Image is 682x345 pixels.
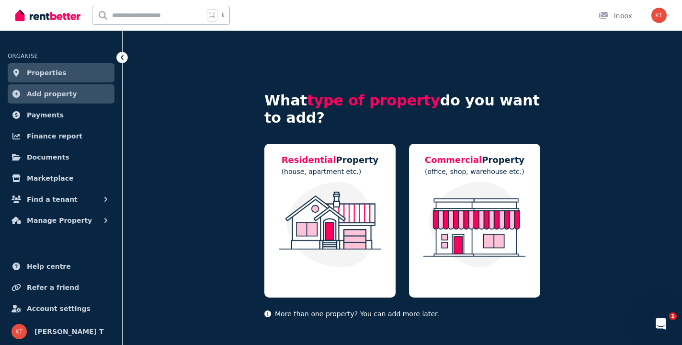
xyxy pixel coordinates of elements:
[27,215,92,226] span: Manage Property
[8,63,114,82] a: Properties
[27,303,91,314] span: Account settings
[264,92,540,126] h4: What do you want to add?
[27,194,78,205] span: Find a tenant
[425,167,524,176] p: (office, shop, warehouse etc.)
[27,172,73,184] span: Marketplace
[27,130,82,142] span: Finance report
[15,8,80,23] img: RentBetter
[11,324,27,339] img: Keyur T
[282,153,379,167] h5: Property
[27,88,77,100] span: Add property
[8,211,114,230] button: Manage Property
[8,126,114,146] a: Finance report
[8,190,114,209] button: Find a tenant
[27,151,69,163] span: Documents
[425,155,482,165] span: Commercial
[8,299,114,318] a: Account settings
[27,67,67,79] span: Properties
[274,182,386,267] img: Residential Property
[282,155,336,165] span: Residential
[27,261,71,272] span: Help centre
[264,309,540,319] p: More than one property? You can add more later.
[651,8,667,23] img: Keyur T
[669,312,677,320] span: 1
[8,278,114,297] a: Refer a friend
[425,153,524,167] h5: Property
[8,257,114,276] a: Help centre
[8,84,114,103] a: Add property
[27,282,79,293] span: Refer a friend
[34,326,104,337] span: [PERSON_NAME] T
[8,53,38,59] span: ORGANISE
[419,182,531,267] img: Commercial Property
[307,92,440,109] span: type of property
[599,11,632,21] div: Inbox
[8,148,114,167] a: Documents
[282,167,379,176] p: (house, apartment etc.)
[8,169,114,188] a: Marketplace
[27,109,64,121] span: Payments
[8,105,114,125] a: Payments
[221,11,225,19] span: k
[649,312,672,335] iframe: Intercom live chat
